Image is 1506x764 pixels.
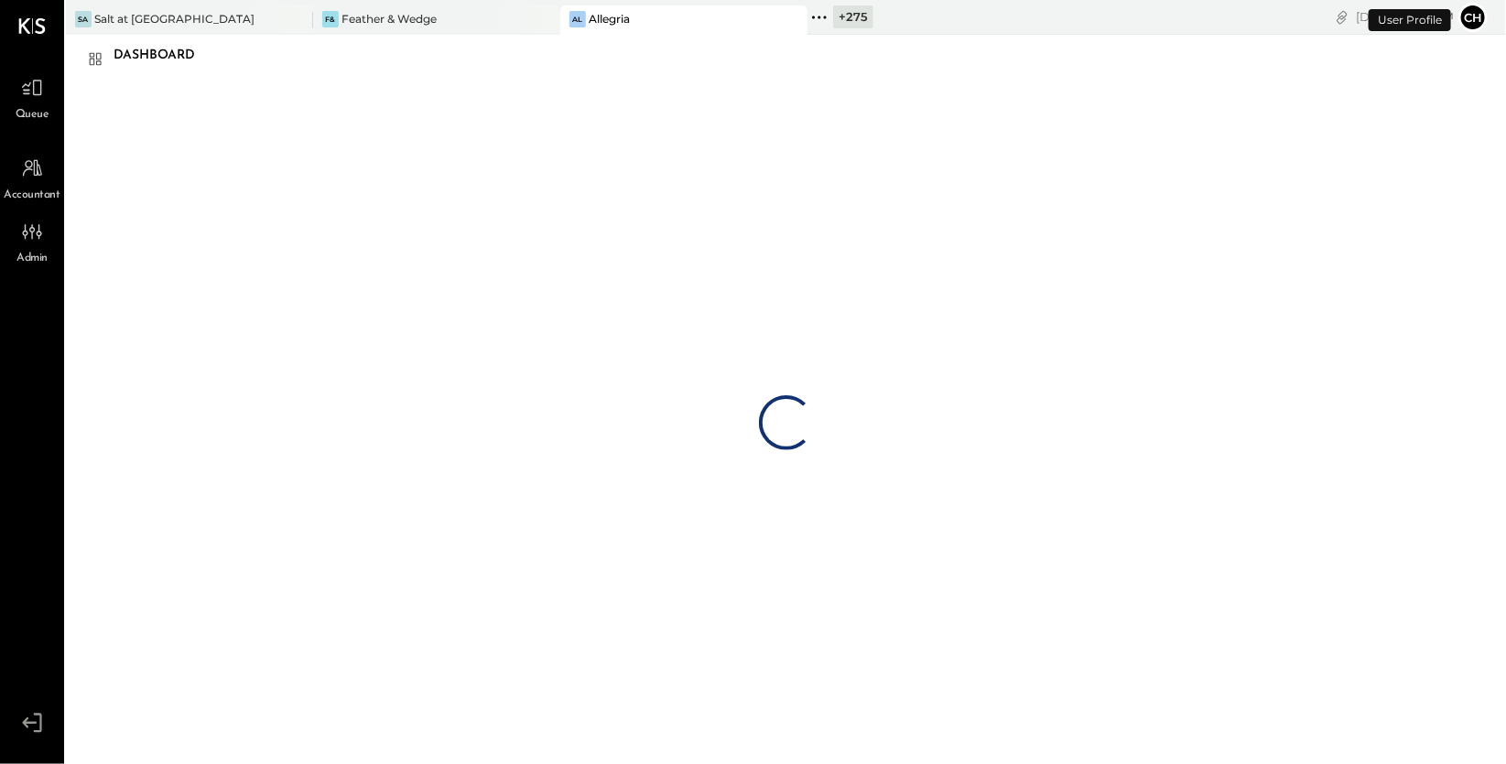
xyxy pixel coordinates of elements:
a: Queue [1,70,63,124]
div: Allegria [589,11,630,27]
span: Queue [16,107,49,124]
button: Ch [1458,3,1488,32]
div: Feather & Wedge [341,11,437,27]
div: copy link [1333,7,1351,27]
span: Admin [16,251,48,267]
div: [DATE] [1356,8,1454,26]
div: + 275 [833,5,873,28]
div: Salt at [GEOGRAPHIC_DATA] [94,11,255,27]
div: Al [569,11,586,27]
div: Sa [75,11,92,27]
a: Accountant [1,151,63,204]
div: Dashboard [114,41,213,70]
div: User Profile [1369,9,1451,31]
div: F& [322,11,339,27]
a: Admin [1,214,63,267]
span: Accountant [5,188,60,204]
